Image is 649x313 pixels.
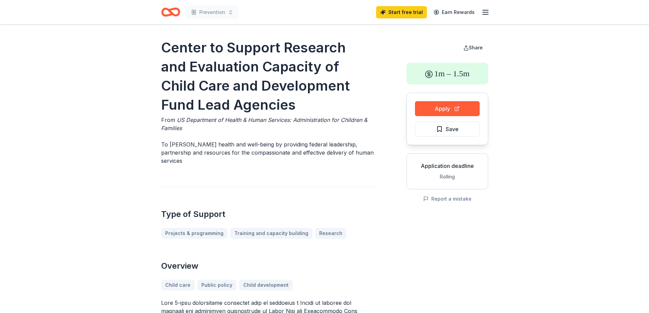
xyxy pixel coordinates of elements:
span: Share [469,45,483,50]
span: Save [446,125,459,134]
a: Start free trial [376,6,427,18]
div: 1m – 1.5m [406,63,488,84]
a: Training and capacity building [230,228,312,239]
h1: Center to Support Research and Evaluation Capacity of Child Care and Development Fund Lead Agencies [161,38,374,114]
button: Share [458,41,488,54]
button: Prevention [186,5,239,19]
div: Application deadline [412,162,482,170]
button: Apply [415,101,480,116]
div: From [161,116,374,132]
button: Report a mistake [423,195,472,203]
span: Prevention [199,8,225,16]
span: US Department of Health & Human Services: Administration for Children & Families [161,116,367,131]
a: Projects & programming [161,228,228,239]
div: Rolling [412,173,482,181]
a: Research [315,228,346,239]
h2: Overview [161,261,374,271]
p: To [PERSON_NAME] health and well-being by providing federal leadership, partnership and resources... [161,140,374,165]
a: Earn Rewards [430,6,479,18]
h2: Type of Support [161,209,374,220]
a: Home [161,4,180,20]
button: Save [415,122,480,137]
